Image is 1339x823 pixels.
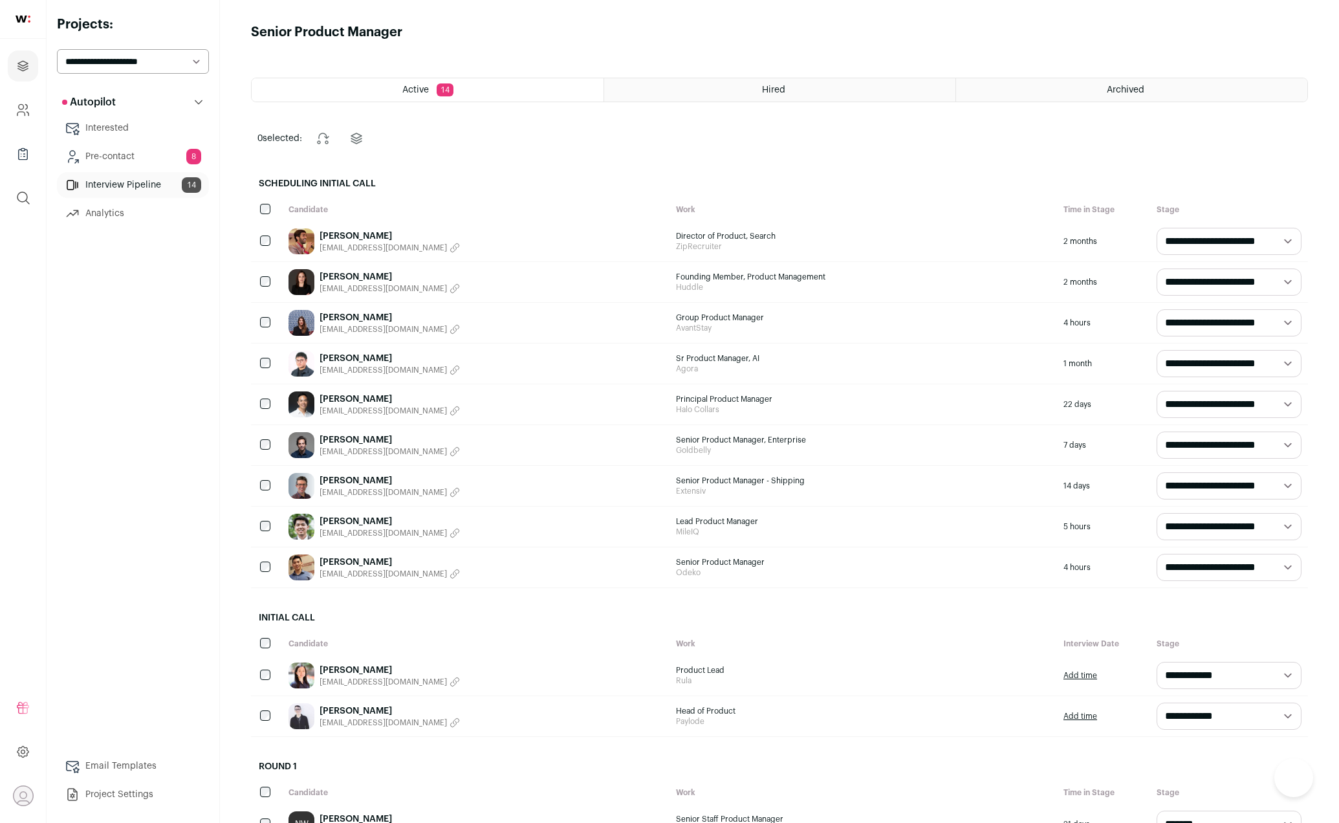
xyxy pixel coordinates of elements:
span: [EMAIL_ADDRESS][DOMAIN_NAME] [320,718,447,728]
span: [EMAIL_ADDRESS][DOMAIN_NAME] [320,677,447,687]
a: Interested [57,115,209,141]
button: [EMAIL_ADDRESS][DOMAIN_NAME] [320,487,460,498]
div: Interview Date [1057,632,1150,655]
img: 4c41222cf398a7958203c89aaf5f50431e4c3c636cdeb9b0923678b61e4d8198 [288,269,314,295]
div: 5 hours [1057,507,1150,547]
span: 0 [257,134,263,143]
div: Work [669,781,1057,804]
span: Group Product Manager [676,313,1051,323]
button: [EMAIL_ADDRESS][DOMAIN_NAME] [320,718,460,728]
a: [PERSON_NAME] [320,230,460,243]
span: MileIQ [676,527,1051,537]
img: 18a3d426ff526b33f88b6c254d487cc08cf127079a29523f3a0c8d2b522687ca [288,473,314,499]
button: [EMAIL_ADDRESS][DOMAIN_NAME] [320,677,460,687]
img: 4bd04461b972e4e6e071de63c00bd977fdcc87e33199308e8647598750e450b7.jpg [288,310,314,336]
img: 381ff24bf86d55b3ffac5b1fa2c3980db22cfa1c41c54905deaf4b58fd87a3e2.jpg [288,432,314,458]
h2: Initial Call [251,604,1308,632]
a: Analytics [57,201,209,226]
span: [EMAIL_ADDRESS][DOMAIN_NAME] [320,283,447,294]
span: Sr Product Manager, AI [676,353,1051,364]
a: Email Templates [57,753,209,779]
a: [PERSON_NAME] [320,705,460,718]
span: Active [402,85,429,94]
a: Add time [1063,711,1097,721]
div: Candidate [282,632,669,655]
a: Company Lists [8,138,38,170]
button: [EMAIL_ADDRESS][DOMAIN_NAME] [320,324,460,335]
div: Work [669,198,1057,221]
img: wellfound-shorthand-0d5821cbd27db2630d0214b213865d53afaa358527fdda9d0ea32b1df1b89c2c.svg [16,16,30,23]
span: [EMAIL_ADDRESS][DOMAIN_NAME] [320,528,447,538]
iframe: Help Scout Beacon - Open [1274,758,1313,797]
h2: Scheduling Initial Call [251,170,1308,198]
span: [EMAIL_ADDRESS][DOMAIN_NAME] [320,446,447,457]
span: Founding Member, Product Management [676,272,1051,282]
span: Senior Product Manager - Shipping [676,476,1051,486]
img: 5be91be3e4e232e1ea327bc5bc506c41762dcacfbd3857fd2b57a65714c7300f [288,228,314,254]
button: [EMAIL_ADDRESS][DOMAIN_NAME] [320,365,460,375]
h2: Round 1 [251,752,1308,781]
span: [EMAIL_ADDRESS][DOMAIN_NAME] [320,324,447,335]
span: Halo Collars [676,404,1051,415]
a: [PERSON_NAME] [320,474,460,487]
div: Stage [1150,198,1308,221]
a: [PERSON_NAME] [320,393,460,406]
h2: Projects: [57,16,209,34]
a: Pre-contact8 [57,144,209,170]
img: 80490f2a29a4893bb9634b4122be9a624e28b9b41a6693d0bc3e1e942b95c841.jpg [288,554,314,580]
span: 8 [186,149,201,164]
a: [PERSON_NAME] [320,311,460,324]
a: Project Settings [57,782,209,807]
span: Senior Product Manager, Enterprise [676,435,1051,445]
a: [PERSON_NAME] [320,433,460,446]
img: ad7dbf52785b066b15d46504250639d329054dcae0751a870b6e04efb8374fb3 [288,351,314,377]
div: 2 months [1057,221,1150,261]
button: [EMAIL_ADDRESS][DOMAIN_NAME] [320,406,460,416]
a: Interview Pipeline14 [57,172,209,198]
img: 055c494e74d4ee7e10b862db9a84d62cb91926df86cba5d54a68aee8ebb7af19 [288,703,314,729]
div: 22 days [1057,384,1150,424]
button: Autopilot [57,89,209,115]
div: Stage [1150,781,1308,804]
span: Principal Product Manager [676,394,1051,404]
span: Head of Product [676,706,1051,716]
span: [EMAIL_ADDRESS][DOMAIN_NAME] [320,569,447,579]
a: [PERSON_NAME] [320,556,460,569]
span: ZipRecruiter [676,241,1051,252]
span: 14 [437,83,453,96]
a: Hired [604,78,955,102]
span: Product Lead [676,665,1051,675]
button: [EMAIL_ADDRESS][DOMAIN_NAME] [320,446,460,457]
img: e2e7e80c20b3e268f7d78b08ca2657b93b3d58e6afc38433cb1855ddd3e529cd.jpg [288,514,314,540]
button: [EMAIL_ADDRESS][DOMAIN_NAME] [320,528,460,538]
button: [EMAIL_ADDRESS][DOMAIN_NAME] [320,283,460,294]
span: Director of Product, Search [676,231,1051,241]
span: Extensiv [676,486,1051,496]
div: Candidate [282,198,669,221]
button: [EMAIL_ADDRESS][DOMAIN_NAME] [320,243,460,253]
span: Goldbelly [676,445,1051,455]
span: Huddle [676,282,1051,292]
a: [PERSON_NAME] [320,515,460,528]
div: Time in Stage [1057,198,1150,221]
a: Projects [8,50,38,82]
a: Archived [956,78,1307,102]
a: Add time [1063,670,1097,681]
span: Senior Product Manager [676,557,1051,567]
span: Archived [1107,85,1144,94]
div: 14 days [1057,466,1150,506]
button: Open dropdown [13,785,34,806]
img: d8cebf34e4f024cfdb3d0fc9c8edf8ed7b398841c8bcbe1a54f0ccc9ab287e5d.jpg [288,663,314,688]
span: Lead Product Manager [676,516,1051,527]
a: [PERSON_NAME] [320,270,460,283]
span: Paylode [676,716,1051,727]
span: 14 [182,177,201,193]
div: 2 months [1057,262,1150,302]
span: AvantStay [676,323,1051,333]
h1: Senior Product Manager [251,23,402,41]
span: [EMAIL_ADDRESS][DOMAIN_NAME] [320,406,447,416]
div: Work [669,632,1057,655]
a: Company and ATS Settings [8,94,38,126]
p: Autopilot [62,94,116,110]
a: [PERSON_NAME] [320,664,460,677]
